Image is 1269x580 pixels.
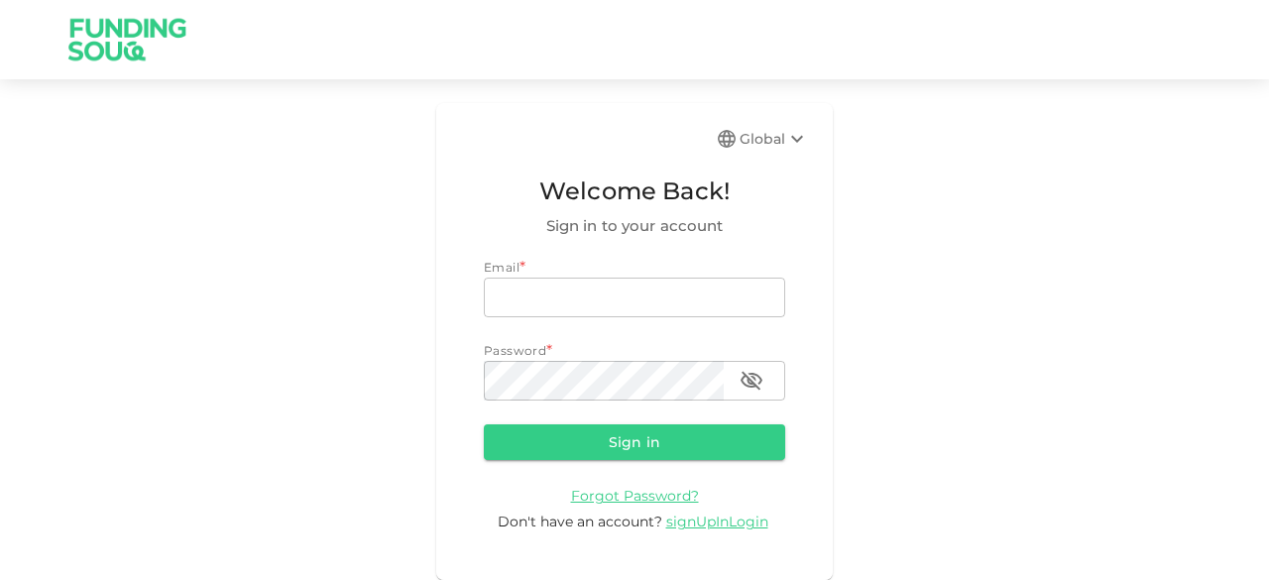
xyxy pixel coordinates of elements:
[484,424,785,460] button: Sign in
[498,513,662,530] span: Don't have an account?
[666,513,768,530] span: signUpInLogin
[484,260,519,275] span: Email
[484,361,724,401] input: password
[484,278,785,317] input: email
[484,173,785,210] span: Welcome Back!
[484,214,785,238] span: Sign in to your account
[484,343,546,358] span: Password
[740,127,809,151] div: Global
[571,486,699,505] a: Forgot Password?
[571,487,699,505] span: Forgot Password?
